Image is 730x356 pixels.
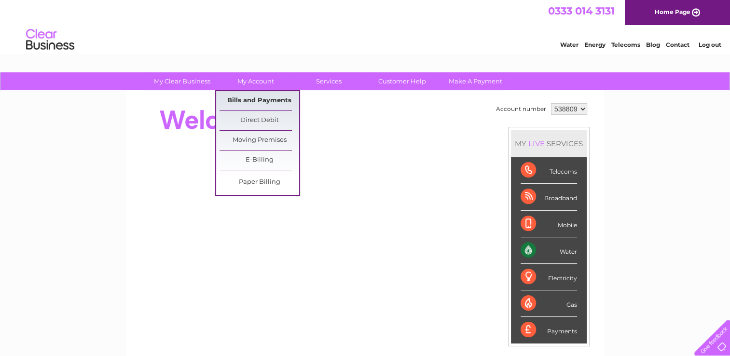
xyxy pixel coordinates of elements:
a: Make A Payment [436,72,515,90]
a: Services [289,72,369,90]
div: LIVE [526,139,547,148]
a: Paper Billing [220,173,299,192]
a: Bills and Payments [220,91,299,110]
div: Broadband [521,184,577,210]
a: My Account [216,72,295,90]
div: Clear Business is a trading name of Verastar Limited (registered in [GEOGRAPHIC_DATA] No. 3667643... [138,5,593,47]
div: Mobile [521,211,577,237]
a: 0333 014 3131 [548,5,615,17]
a: Moving Premises [220,131,299,150]
a: Direct Debit [220,111,299,130]
a: Telecoms [611,41,640,48]
a: Energy [584,41,606,48]
div: Telecoms [521,157,577,184]
div: Electricity [521,264,577,290]
a: Customer Help [362,72,442,90]
img: logo.png [26,25,75,55]
div: MY SERVICES [511,130,587,157]
a: Water [560,41,578,48]
a: E-Billing [220,151,299,170]
a: Contact [666,41,689,48]
a: Log out [698,41,721,48]
a: My Clear Business [142,72,222,90]
div: Payments [521,317,577,343]
td: Account number [494,101,549,117]
div: Gas [521,290,577,317]
div: Water [521,237,577,264]
a: Blog [646,41,660,48]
